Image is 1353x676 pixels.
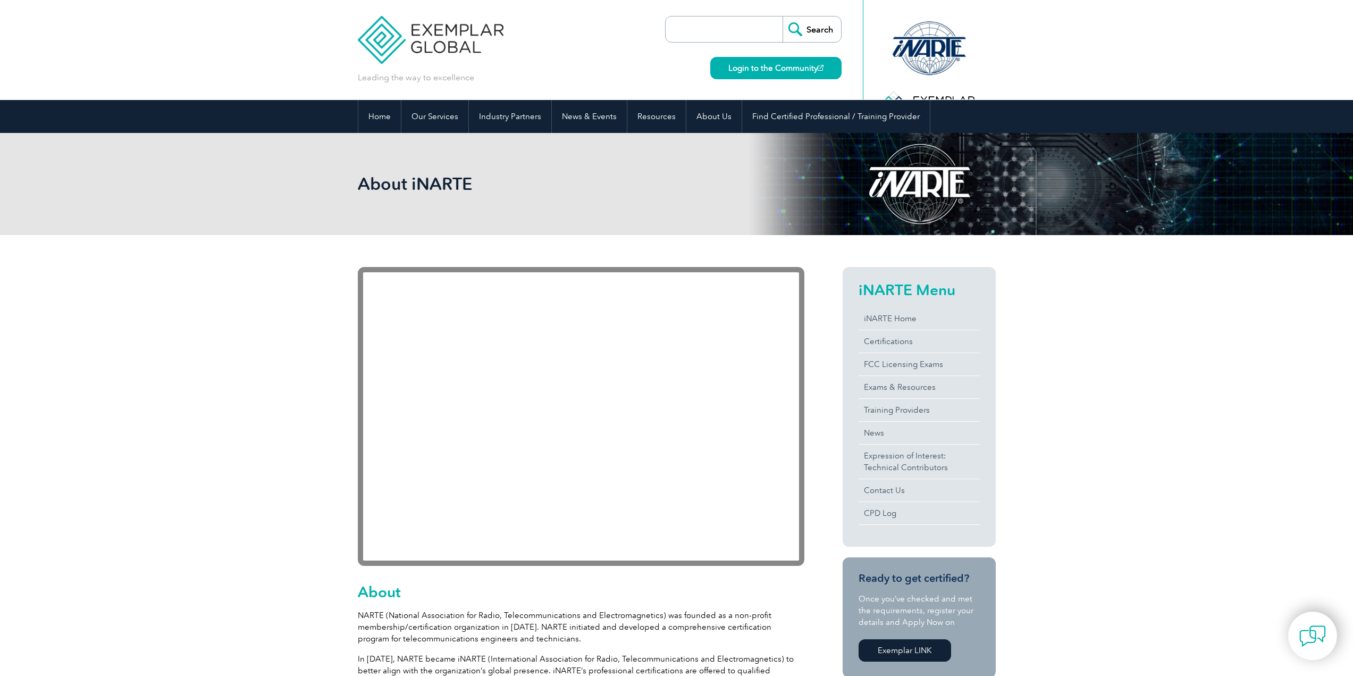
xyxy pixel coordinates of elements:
[859,376,980,398] a: Exams & Resources
[469,100,551,133] a: Industry Partners
[358,100,401,133] a: Home
[859,572,980,585] h3: Ready to get certified?
[859,353,980,375] a: FCC Licensing Exams
[859,399,980,421] a: Training Providers
[859,330,980,353] a: Certifications
[859,281,980,298] h2: iNARTE Menu
[859,307,980,330] a: iNARTE Home
[358,267,804,566] iframe: YouTube video player
[710,57,842,79] a: Login to the Community
[859,502,980,524] a: CPD Log
[859,479,980,502] a: Contact Us
[358,72,474,84] p: Leading the way to excellence
[783,16,841,42] input: Search
[859,639,951,662] a: Exemplar LINK
[859,422,980,444] a: News
[552,100,627,133] a: News & Events
[358,176,804,193] h2: About iNARTE
[1299,623,1326,649] img: contact-chat.png
[859,593,980,628] p: Once you’ve checked and met the requirements, register your details and Apply Now on
[686,100,742,133] a: About Us
[818,65,823,71] img: open_square.png
[742,100,930,133] a: Find Certified Professional / Training Provider
[358,610,804,645] p: NARTE (National Association for Radio, Telecommunications and Electromagnetics) was founded as a ...
[401,100,468,133] a: Our Services
[627,100,686,133] a: Resources
[859,445,980,479] a: Expression of Interest:Technical Contributors
[358,583,804,600] h2: About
